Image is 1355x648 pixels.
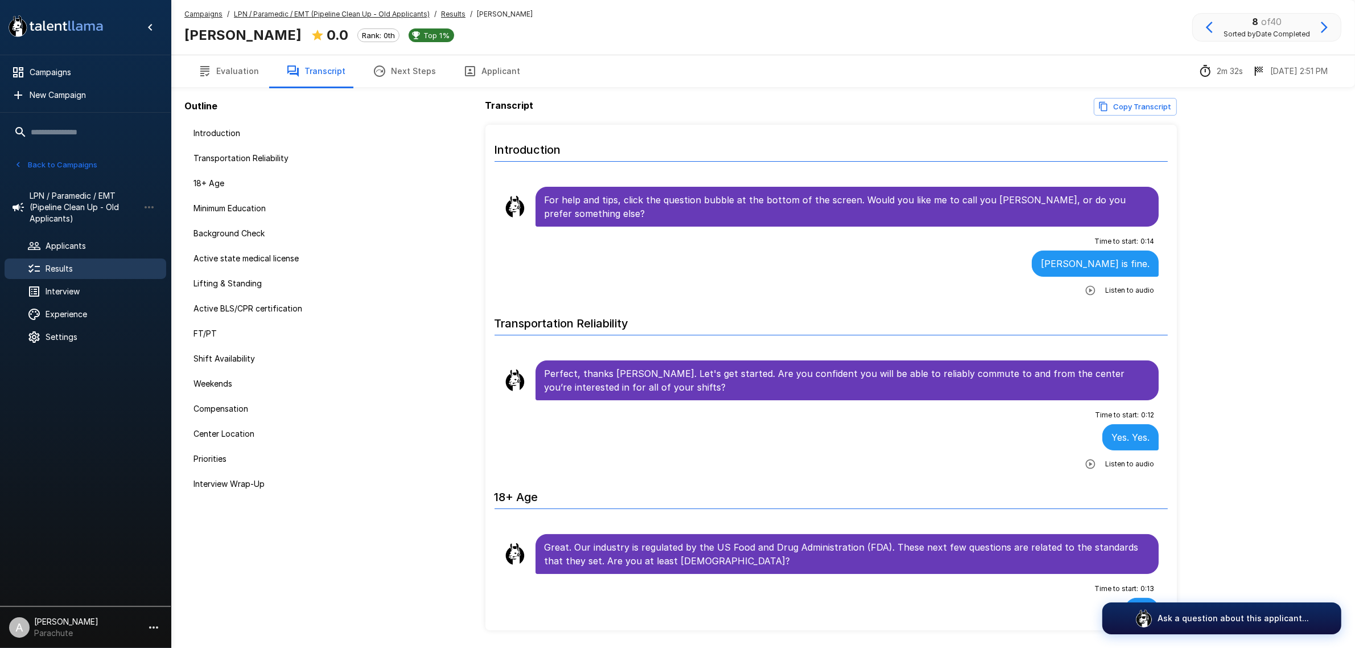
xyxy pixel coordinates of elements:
[1140,236,1154,247] span: 0 : 14
[227,9,229,20] span: /
[1252,16,1258,27] b: 8
[1141,409,1154,421] span: 0 : 12
[359,55,450,87] button: Next Steps
[545,367,1150,394] p: Perfect, thanks [PERSON_NAME]. Let's get started. Are you confident you will be able to reliably ...
[545,540,1150,568] p: Great. Our industry is regulated by the US Food and Drug Administration (FDA). These next few que...
[1105,458,1154,470] span: Listen to audio
[495,479,1168,509] h6: 18+ Age
[234,10,430,18] u: LPN / Paramedic / EMT (Pipeline Clean Up - Old Applicants)
[1105,285,1154,296] span: Listen to audio
[1041,257,1150,270] p: [PERSON_NAME] is fine.
[184,55,273,87] button: Evaluation
[495,305,1168,335] h6: Transportation Reliability
[477,9,533,20] span: [PERSON_NAME]
[470,9,472,20] span: /
[273,55,359,87] button: Transcript
[1199,64,1243,78] div: The time between starting and completing the interview
[1224,28,1310,40] span: Sorted by Date Completed
[1252,64,1328,78] div: The date and time when the interview was completed
[485,100,534,111] b: Transcript
[545,193,1150,220] p: For help and tips, click the question bubble at the bottom of the screen. Would you like me to ca...
[450,55,534,87] button: Applicant
[1140,583,1154,594] span: 0 : 13
[1094,236,1138,247] span: Time to start :
[1158,613,1309,624] p: Ask a question about this applicant...
[1102,602,1341,634] button: Ask a question about this applicant...
[1094,583,1138,594] span: Time to start :
[441,10,466,18] u: Results
[1095,409,1139,421] span: Time to start :
[184,10,223,18] u: Campaigns
[184,27,302,43] b: [PERSON_NAME]
[358,31,399,40] span: Rank: 0th
[1261,16,1282,27] span: of 40
[495,132,1168,162] h6: Introduction
[1094,98,1177,116] button: Copy transcript
[1111,430,1150,444] p: Yes. Yes.
[1217,65,1243,77] p: 2m 32s
[327,27,348,43] b: 0.0
[1270,65,1328,77] p: [DATE] 2:51 PM
[419,31,454,40] span: Top 1%
[504,543,526,565] img: llama_clean.png
[504,369,526,392] img: llama_clean.png
[434,9,436,20] span: /
[1135,609,1153,628] img: logo_glasses@2x.png
[504,195,526,218] img: llama_clean.png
